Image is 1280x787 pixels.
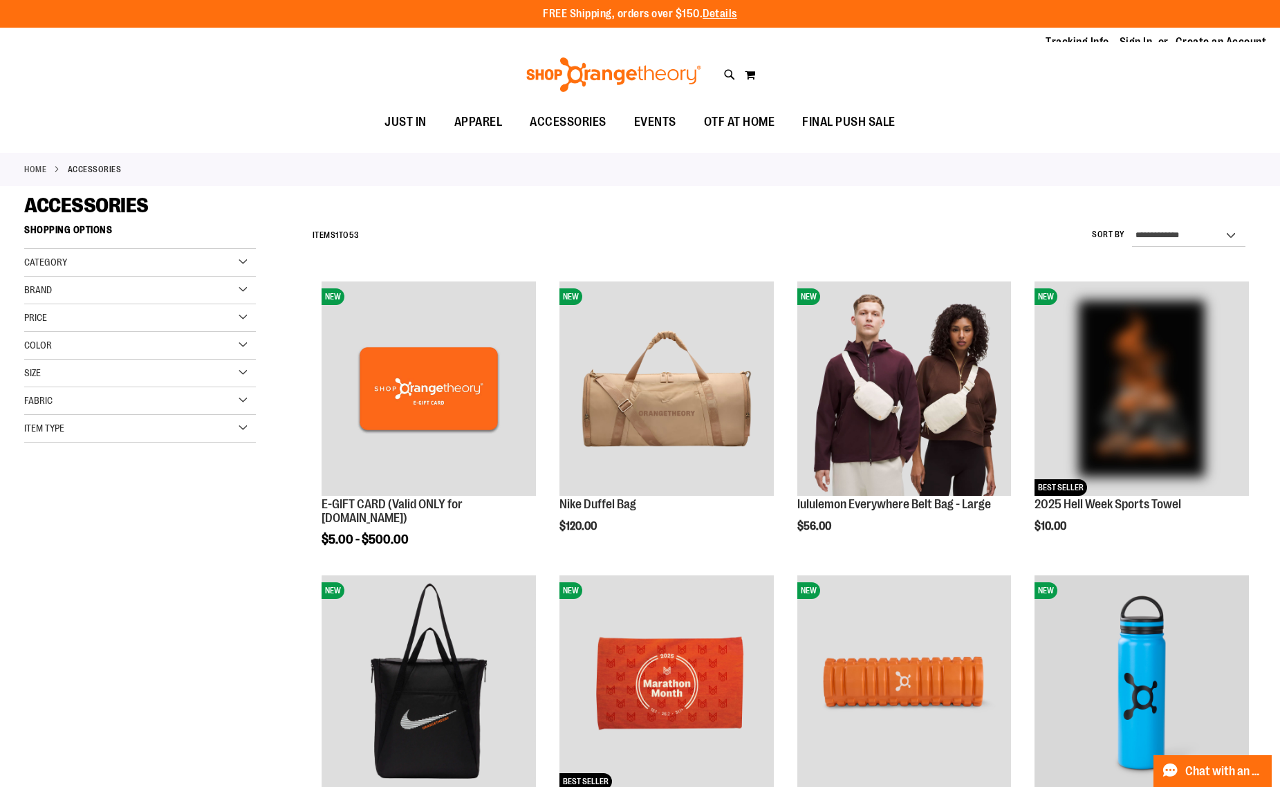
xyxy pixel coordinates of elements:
a: lululemon Everywhere Belt Bag - Large [797,497,991,511]
span: Price [24,312,47,323]
span: OTF AT HOME [704,107,775,138]
a: OTF 2025 Hell Week Event RetailNEWBEST SELLER [1035,281,1249,498]
span: 1 [335,230,339,240]
img: lululemon Everywhere Belt Bag - Large [797,281,1012,496]
a: Nike Duffel BagNEW [559,281,774,498]
a: JUST IN [371,107,440,138]
span: ACCESSORIES [24,194,149,217]
button: Chat with an Expert [1153,755,1272,787]
span: NEW [797,288,820,305]
span: APPAREL [454,107,503,138]
span: Brand [24,284,52,295]
a: APPAREL [440,107,517,138]
div: product [790,275,1019,568]
span: EVENTS [634,107,676,138]
span: 53 [349,230,360,240]
p: FREE Shipping, orders over $150. [543,6,737,22]
a: FINAL PUSH SALE [788,107,909,138]
a: Sign In [1120,35,1153,50]
span: ACCESSORIES [530,107,606,138]
span: $120.00 [559,520,599,533]
a: 2025 Hell Week Sports Towel [1035,497,1181,511]
span: NEW [1035,288,1057,305]
strong: Shopping Options [24,218,256,249]
span: NEW [322,582,344,599]
span: Fabric [24,395,53,406]
span: Color [24,340,52,351]
a: EVENTS [620,107,690,138]
span: $5.00 - $500.00 [322,533,409,546]
span: Size [24,367,41,378]
div: product [553,275,781,568]
span: $56.00 [797,520,833,533]
a: Create an Account [1176,35,1267,50]
div: product [315,275,543,581]
a: Home [24,163,46,176]
span: Item Type [24,423,64,434]
a: Tracking Info [1046,35,1109,50]
img: Nike Duffel Bag [559,281,774,496]
a: Nike Duffel Bag [559,497,636,511]
a: E-GIFT CARD (Valid ONLY for [DOMAIN_NAME]) [322,497,463,525]
span: Chat with an Expert [1185,765,1263,778]
span: Category [24,257,67,268]
img: E-GIFT CARD (Valid ONLY for ShopOrangetheory.com) [322,281,536,496]
span: NEW [559,288,582,305]
div: product [1028,275,1256,568]
span: BEST SELLER [1035,479,1087,496]
span: NEW [322,288,344,305]
h2: Items to [313,225,360,246]
img: Shop Orangetheory [524,57,703,92]
span: NEW [1035,582,1057,599]
a: ACCESSORIES [516,107,620,138]
a: Details [703,8,737,20]
span: $10.00 [1035,520,1068,533]
a: lululemon Everywhere Belt Bag - LargeNEW [797,281,1012,498]
img: OTF 2025 Hell Week Event Retail [1035,281,1249,496]
a: OTF AT HOME [690,107,789,138]
span: JUST IN [384,107,427,138]
strong: ACCESSORIES [68,163,122,176]
a: E-GIFT CARD (Valid ONLY for ShopOrangetheory.com)NEW [322,281,536,498]
span: NEW [797,582,820,599]
label: Sort By [1092,229,1125,241]
span: NEW [559,582,582,599]
span: FINAL PUSH SALE [802,107,896,138]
